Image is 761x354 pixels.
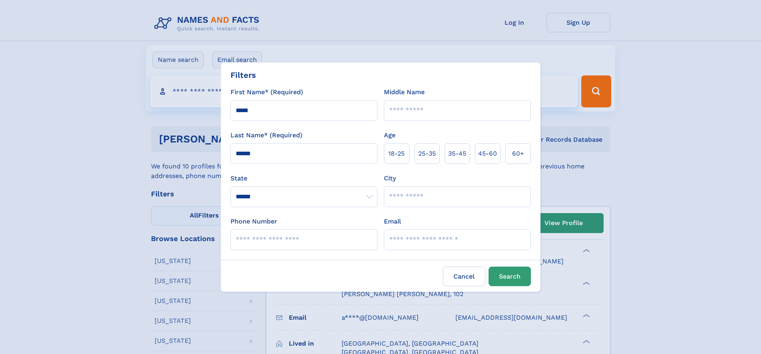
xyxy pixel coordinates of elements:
[418,149,436,158] span: 25‑35
[489,267,531,286] button: Search
[230,87,303,97] label: First Name* (Required)
[388,149,405,158] span: 18‑25
[478,149,497,158] span: 45‑60
[230,217,277,226] label: Phone Number
[384,87,425,97] label: Middle Name
[443,267,485,286] label: Cancel
[512,149,524,158] span: 60+
[384,217,401,226] label: Email
[230,174,378,183] label: State
[230,131,302,140] label: Last Name* (Required)
[384,174,396,183] label: City
[230,69,256,81] div: Filters
[448,149,466,158] span: 35‑45
[384,131,395,140] label: Age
